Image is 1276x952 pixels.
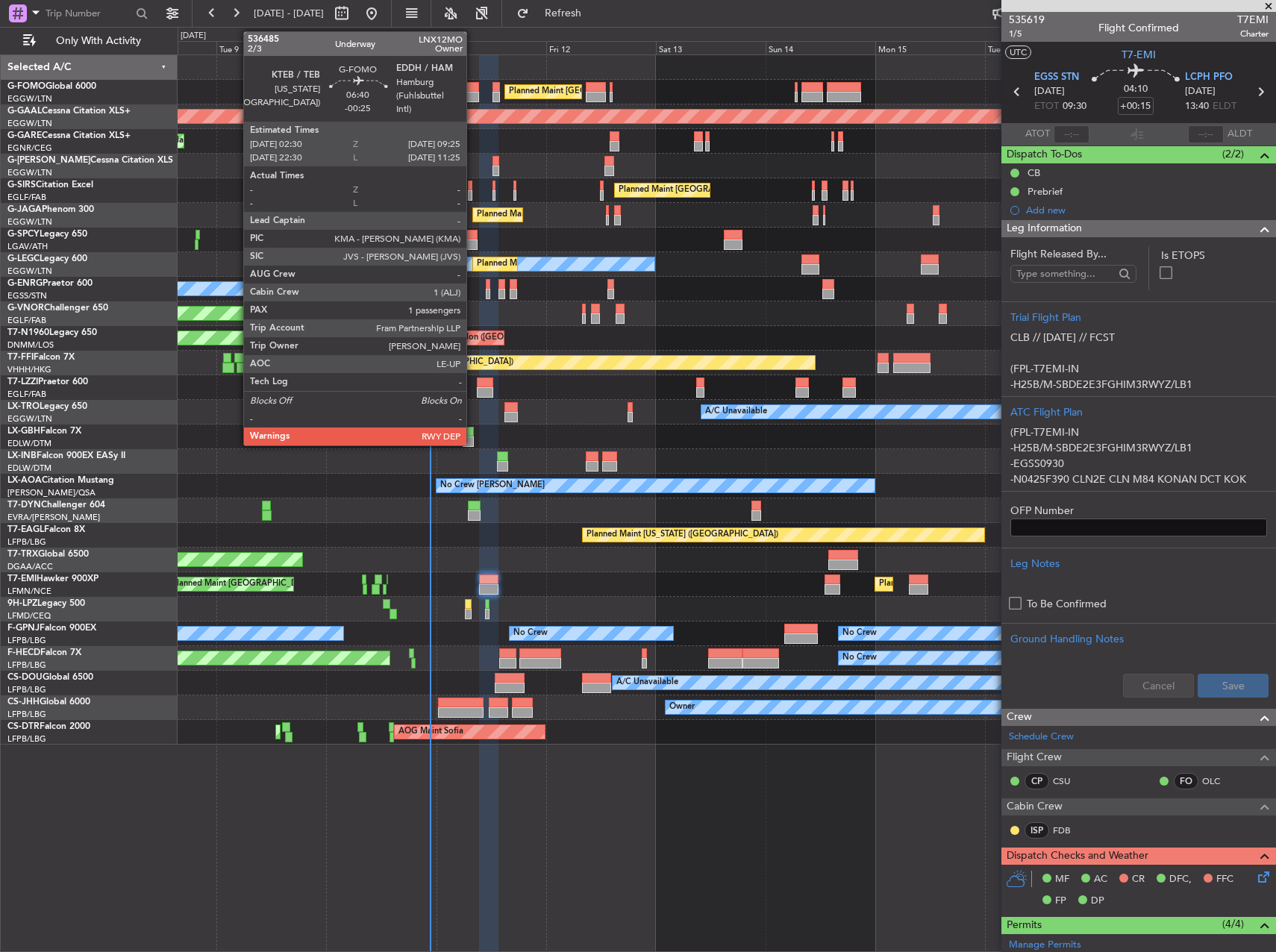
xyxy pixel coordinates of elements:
[7,315,46,326] a: EGLF/FAB
[875,41,985,54] div: Mon 15
[7,574,37,583] span: T7-EMI
[298,327,466,349] div: AOG Maint London ([GEOGRAPHIC_DATA])
[7,733,46,745] a: LFPB/LBG
[1010,404,1267,420] div: ATC Flight Plan
[254,7,324,20] span: [DATE] - [DATE]
[7,205,94,214] a: G-JAGAPhenom 300
[7,118,52,129] a: EGGW/LTN
[7,304,108,313] a: G-VNORChallenger 650
[7,107,42,116] span: G-GAAL
[7,501,105,510] a: T7-DYNChallenger 604
[181,30,206,43] div: [DATE]
[7,698,90,707] a: CS-JHHGlobal 6000
[7,536,46,548] a: LFPB/LBG
[16,29,162,53] button: Only With Activity
[7,290,47,301] a: EGSS/STN
[587,524,778,546] div: Planned Maint [US_STATE] ([GEOGRAPHIC_DATA])
[477,204,712,226] div: Planned Maint [GEOGRAPHIC_DATA] ([GEOGRAPHIC_DATA])
[1007,709,1032,726] span: Crew
[7,279,93,288] a: G-ENRGPraetor 600
[7,402,40,411] span: LX-TRO
[7,476,114,485] a: LX-AOACitation Mustang
[842,622,877,645] div: No Crew
[1028,185,1063,198] div: Prebrief
[7,353,75,362] a: T7-FFIFalcon 7X
[546,41,656,54] div: Fri 12
[705,401,767,423] div: A/C Unavailable
[7,205,42,214] span: G-JAGA
[7,501,41,510] span: T7-DYN
[7,610,51,621] a: LFMD/CEQ
[1098,20,1179,36] div: Flight Confirmed
[1094,872,1107,887] span: AC
[172,573,314,595] div: Planned Maint [GEOGRAPHIC_DATA]
[7,413,52,425] a: EGGW/LTN
[669,696,695,718] div: Owner
[1010,310,1267,325] div: Trial Flight Plan
[1034,84,1065,99] span: [DATE]
[1202,774,1236,788] a: OLC
[1025,822,1049,839] div: ISP
[7,167,52,178] a: EGGW/LTN
[1010,472,1267,503] p: -N0425F390 CLN2E CLN M84 KONAN DCT KOK DCT REMBA UL607 SPI DCT ULNOK
[7,599,37,608] span: 9H-LPZ
[1007,749,1062,766] span: Flight Crew
[656,41,766,54] div: Sat 13
[7,722,90,731] a: CS-DTRFalcon 2000
[404,327,571,349] div: AOG Maint London ([GEOGRAPHIC_DATA])
[7,635,46,646] a: LFPB/LBG
[7,304,44,313] span: G-VNOR
[532,8,595,19] span: Refresh
[7,378,88,386] a: T7-LZZIPraetor 600
[340,351,513,374] div: Planned Maint Tianjin ([GEOGRAPHIC_DATA])
[7,709,46,720] a: LFPB/LBG
[513,622,548,645] div: No Crew
[1034,99,1059,114] span: ETOT
[1185,70,1233,85] span: LCPH PFO
[1007,798,1063,815] span: Cabin Crew
[7,230,40,239] span: G-SPCY
[1010,440,1267,456] p: -H25B/M-SBDE2E3FGHIM3RWYZ/LB1
[7,131,42,140] span: G-GARE
[1222,146,1244,162] span: (2/2)
[7,673,93,682] a: CS-DOUGlobal 6500
[7,192,46,203] a: EGLF/FAB
[7,427,81,436] a: LX-GBHFalcon 7X
[7,438,51,449] a: EDLW/DTM
[1161,248,1267,263] label: Is ETOPS
[7,156,90,165] span: G-[PERSON_NAME]
[985,41,1095,54] div: Tue 16
[1216,872,1233,887] span: FFC
[46,2,131,25] input: Trip Number
[7,82,96,91] a: G-FOMOGlobal 6000
[7,279,43,288] span: G-ENRG
[1009,730,1074,745] a: Schedule Crew
[1169,872,1192,887] span: DFC,
[381,179,494,201] div: AOG Maint [PERSON_NAME]
[7,673,43,682] span: CS-DOU
[619,179,854,201] div: Planned Maint [GEOGRAPHIC_DATA] ([GEOGRAPHIC_DATA])
[1213,99,1236,114] span: ELDT
[842,647,877,669] div: No Crew
[1174,773,1198,789] div: FO
[7,648,81,657] a: F-HECDFalcon 7X
[7,574,98,583] a: T7-EMIHawker 900XP
[1055,894,1066,909] span: FP
[7,389,46,400] a: EGLF/FAB
[1237,28,1269,40] span: Charter
[1009,12,1045,28] span: 535619
[7,364,51,375] a: VHHH/HKG
[7,599,85,608] a: 9H-LPZLegacy 500
[1010,503,1267,519] label: OFP Number
[1010,246,1136,262] span: Flight Released By...
[398,721,463,743] div: AOG Maint Sofia
[7,476,42,485] span: LX-AOA
[7,624,96,633] a: F-GPNJFalcon 900EX
[7,241,48,252] a: LGAV/ATH
[250,228,492,251] div: Unplanned Maint [GEOGRAPHIC_DATA] ([PERSON_NAME] Intl)
[7,561,53,572] a: DGAA/ACC
[7,339,54,351] a: DNMM/LOS
[1027,596,1107,612] label: To Be Confirmed
[509,81,744,103] div: Planned Maint [GEOGRAPHIC_DATA] ([GEOGRAPHIC_DATA])
[1010,330,1267,690] p: CLB // [DATE] // FCST (FPL-T7EMI-IN -H25B/M-SBDE2E3FGHIM3RWYZ/LB1 -EGSS0930 -N0425F410 CLN2E CLN ...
